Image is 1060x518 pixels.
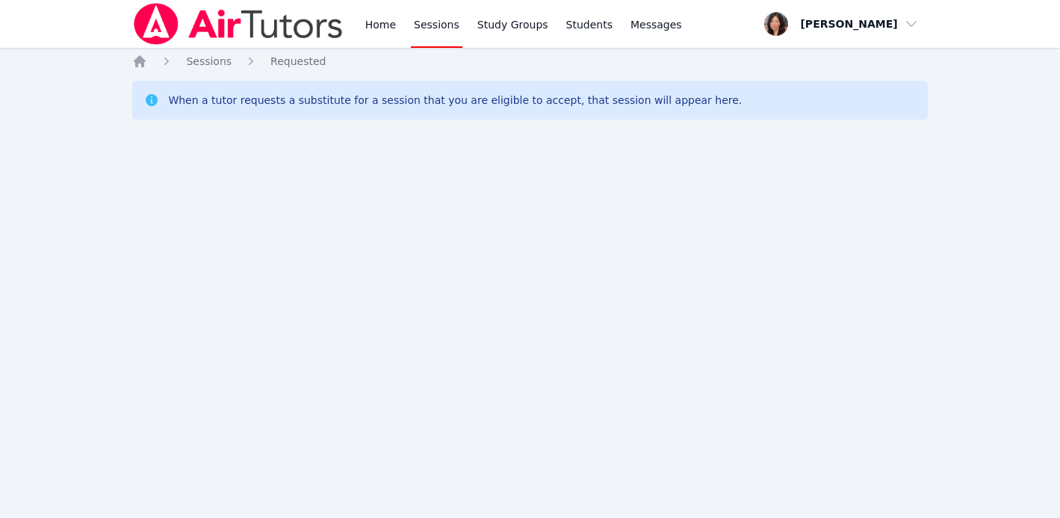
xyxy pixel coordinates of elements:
[270,55,326,67] span: Requested
[168,93,742,108] div: When a tutor requests a substitute for a session that you are eligible to accept, that session wi...
[630,17,682,32] span: Messages
[186,55,232,67] span: Sessions
[132,54,927,69] nav: Breadcrumb
[132,3,344,45] img: Air Tutors
[186,54,232,69] a: Sessions
[270,54,326,69] a: Requested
